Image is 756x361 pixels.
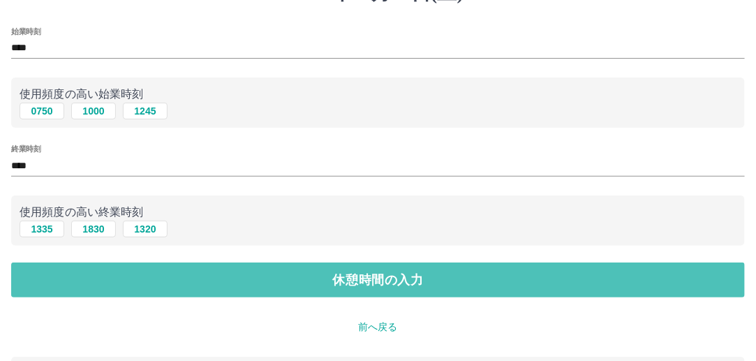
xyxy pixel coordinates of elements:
[11,320,745,334] p: 前へ戻る
[11,263,745,297] button: 休憩時間の入力
[11,144,40,154] label: 終業時刻
[71,221,116,237] button: 1830
[20,103,64,119] button: 0750
[11,26,40,36] label: 始業時刻
[123,103,168,119] button: 1245
[20,204,736,221] p: 使用頻度の高い終業時刻
[123,221,168,237] button: 1320
[20,86,736,103] p: 使用頻度の高い始業時刻
[20,221,64,237] button: 1335
[71,103,116,119] button: 1000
